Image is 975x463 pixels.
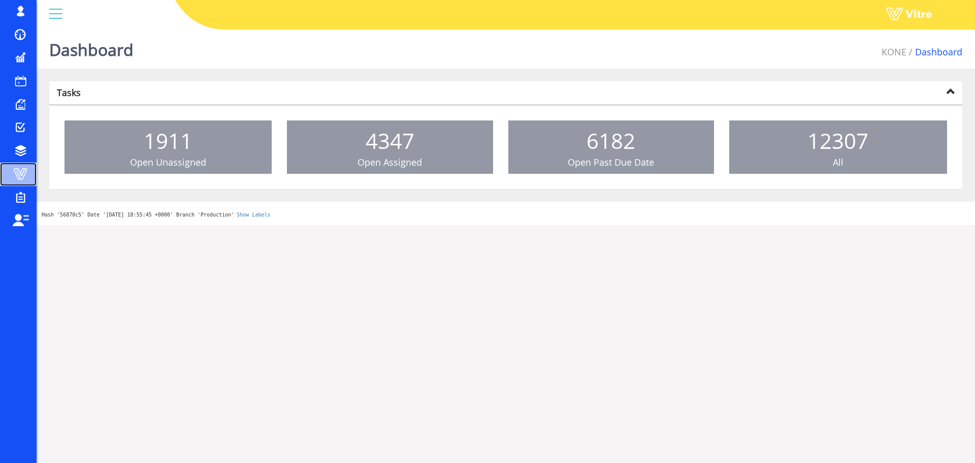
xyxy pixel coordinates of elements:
[237,212,270,218] a: Show Labels
[357,156,422,168] span: Open Assigned
[64,120,272,174] a: 1911 Open Unassigned
[144,126,192,155] span: 1911
[587,126,635,155] span: 6182
[729,120,947,174] a: 12307 All
[130,156,206,168] span: Open Unassigned
[57,86,81,99] strong: Tasks
[906,46,962,59] li: Dashboard
[882,46,906,58] a: KONE
[366,126,414,155] span: 4347
[508,120,714,174] a: 6182 Open Past Due Date
[49,25,134,69] h1: Dashboard
[833,156,843,168] span: All
[287,120,493,174] a: 4347 Open Assigned
[42,212,234,218] span: Hash '56870c5' Date '[DATE] 18:55:45 +0000' Branch 'Production'
[568,156,654,168] span: Open Past Due Date
[807,126,868,155] span: 12307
